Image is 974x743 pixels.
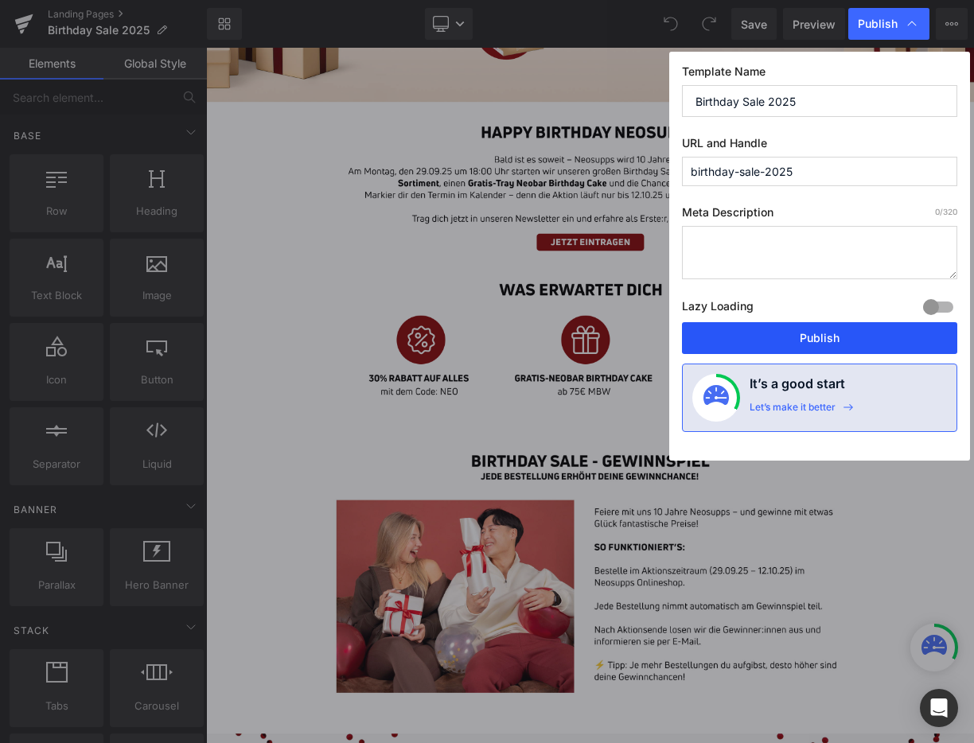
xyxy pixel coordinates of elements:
span: 0 [935,207,940,216]
span: Publish [858,17,898,31]
button: Publish [682,322,957,354]
img: onboarding-status.svg [703,385,729,410]
label: Template Name [682,64,957,85]
label: Meta Description [682,205,957,226]
div: Let’s make it better [750,401,836,422]
h4: It’s a good start [750,374,845,401]
div: Open Intercom Messenger [920,689,958,727]
label: Lazy Loading [682,296,754,322]
span: /320 [935,207,957,216]
label: URL and Handle [682,136,957,157]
